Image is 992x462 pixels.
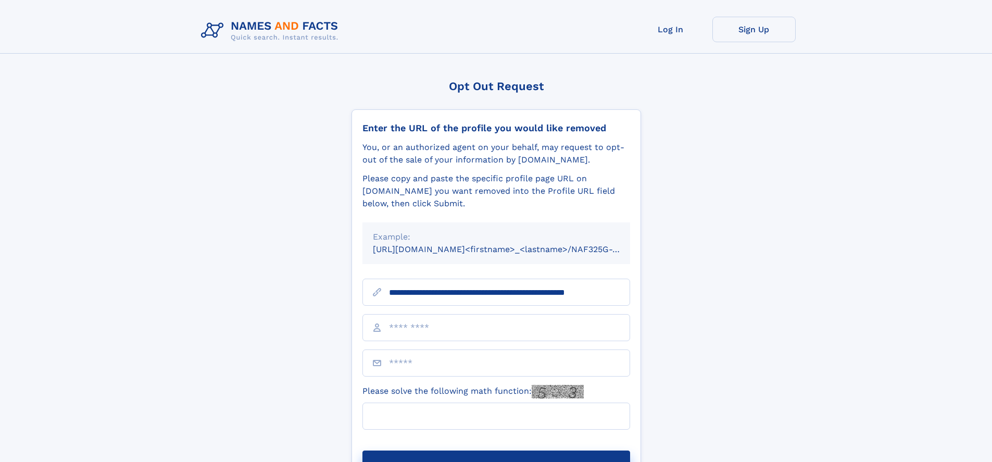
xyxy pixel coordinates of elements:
div: You, or an authorized agent on your behalf, may request to opt-out of the sale of your informatio... [362,141,630,166]
a: Log In [629,17,712,42]
div: Example: [373,231,620,243]
a: Sign Up [712,17,796,42]
img: Logo Names and Facts [197,17,347,45]
div: Opt Out Request [351,80,641,93]
small: [URL][DOMAIN_NAME]<firstname>_<lastname>/NAF325G-xxxxxxxx [373,244,650,254]
label: Please solve the following math function: [362,385,584,398]
div: Enter the URL of the profile you would like removed [362,122,630,134]
div: Please copy and paste the specific profile page URL on [DOMAIN_NAME] you want removed into the Pr... [362,172,630,210]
